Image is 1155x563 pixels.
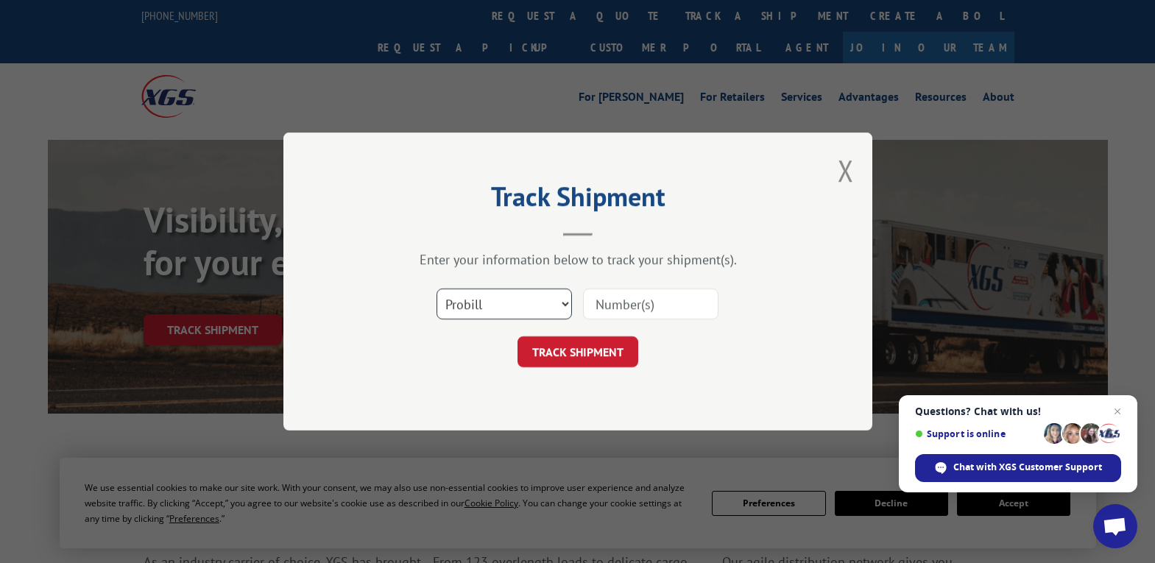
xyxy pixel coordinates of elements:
[357,251,799,268] div: Enter your information below to track your shipment(s).
[1093,504,1137,548] div: Open chat
[915,428,1039,439] span: Support is online
[583,288,718,319] input: Number(s)
[1109,403,1126,420] span: Close chat
[838,151,854,190] button: Close modal
[518,336,638,367] button: TRACK SHIPMENT
[915,406,1121,417] span: Questions? Chat with us!
[953,461,1102,474] span: Chat with XGS Customer Support
[357,186,799,214] h2: Track Shipment
[915,454,1121,482] div: Chat with XGS Customer Support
